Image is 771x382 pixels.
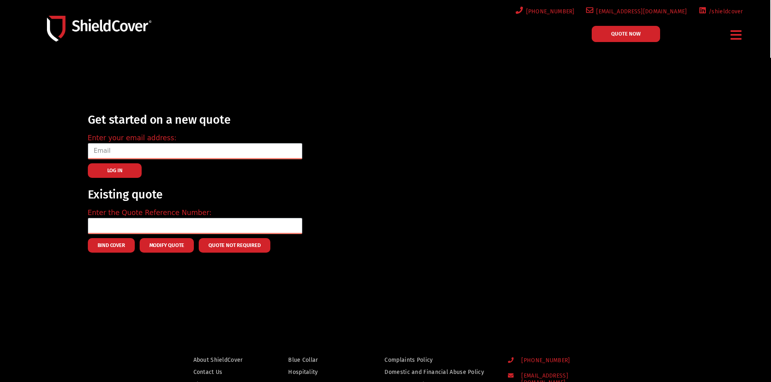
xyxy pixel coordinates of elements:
h2: Existing quote [88,188,302,201]
span: Complaints Policy [384,355,433,365]
span: Modify Quote [149,245,185,246]
a: [PHONE_NUMBER] [508,357,607,364]
a: [EMAIL_ADDRESS][DOMAIN_NAME] [584,6,687,17]
span: Blue Collar [288,355,318,365]
span: Hospitality [288,367,318,377]
a: Domestic and Financial Abuse Policy [384,367,492,377]
span: Contact Us [193,367,223,377]
a: Blue Collar [288,355,350,365]
button: Modify Quote [140,238,194,253]
div: Menu Toggle [728,25,745,44]
button: Quote Not Required [199,238,270,253]
span: [EMAIL_ADDRESS][DOMAIN_NAME] [593,6,687,17]
a: [PHONE_NUMBER] [514,6,575,17]
label: Enter your email address: [88,133,176,144]
span: [PHONE_NUMBER] [515,357,570,364]
a: About ShieldCover [193,355,254,365]
span: /shieldcover [706,6,743,17]
span: QUOTE NOW [611,31,641,36]
button: LOG IN [88,163,142,178]
span: Quote Not Required [208,245,260,246]
span: LOG IN [107,170,123,171]
span: Bind Cover [98,245,125,246]
label: Enter the Quote Reference Number: [88,208,212,218]
span: Domestic and Financial Abuse Policy [384,367,484,377]
a: Hospitality [288,367,350,377]
a: Contact Us [193,367,254,377]
a: Complaints Policy [384,355,492,365]
span: About ShieldCover [193,355,243,365]
input: Email [88,143,302,159]
h2: Get started on a new quote [88,114,302,127]
img: Shield-Cover-Underwriting-Australia-logo-full [47,16,151,41]
a: /shieldcover [697,6,743,17]
a: QUOTE NOW [592,26,660,42]
span: [PHONE_NUMBER] [523,6,575,17]
button: Bind Cover [88,238,135,253]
